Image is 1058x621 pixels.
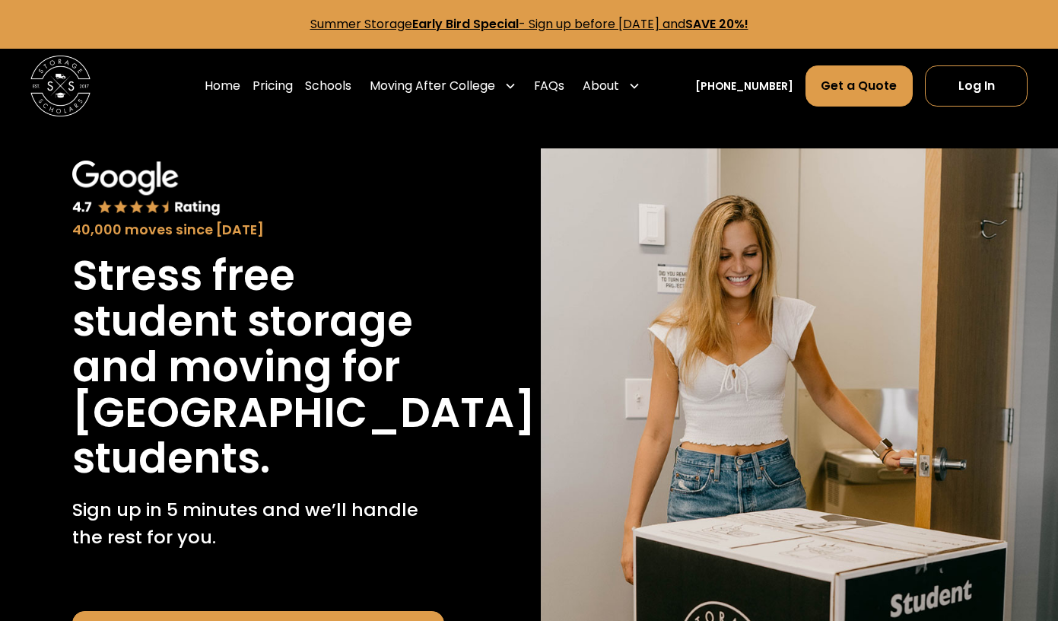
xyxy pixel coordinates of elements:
[30,56,91,116] a: home
[925,65,1028,107] a: Log In
[30,56,91,116] img: Storage Scholars main logo
[577,65,647,107] div: About
[685,15,748,33] strong: SAVE 20%!
[583,77,619,95] div: About
[72,390,535,435] h1: [GEOGRAPHIC_DATA]
[364,65,523,107] div: Moving After College
[695,78,793,94] a: [PHONE_NUMBER]
[412,15,519,33] strong: Early Bird Special
[72,253,444,390] h1: Stress free student storage and moving for
[305,65,351,107] a: Schools
[72,496,444,551] p: Sign up in 5 minutes and we’ll handle the rest for you.
[370,77,495,95] div: Moving After College
[72,220,444,240] div: 40,000 moves since [DATE]
[805,65,913,107] a: Get a Quote
[72,435,270,481] h1: students.
[534,65,564,107] a: FAQs
[253,65,293,107] a: Pricing
[205,65,240,107] a: Home
[72,161,221,218] img: Google 4.7 star rating
[310,15,748,33] a: Summer StorageEarly Bird Special- Sign up before [DATE] andSAVE 20%!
